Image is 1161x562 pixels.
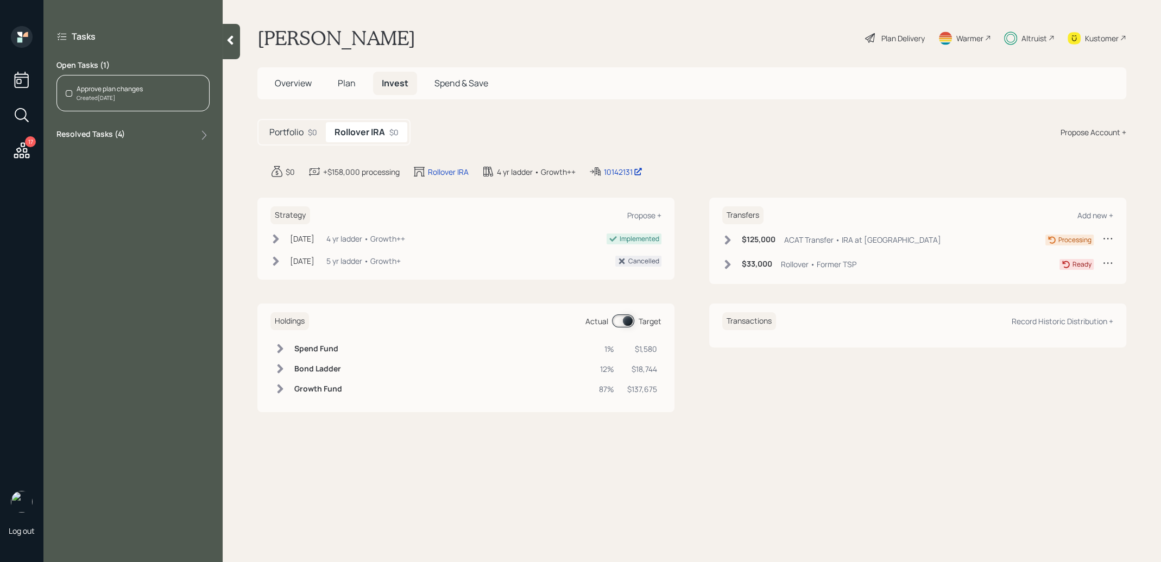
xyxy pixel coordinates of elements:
h6: $33,000 [742,260,772,269]
label: Resolved Tasks ( 4 ) [56,129,125,142]
h5: Portfolio [269,127,304,137]
h6: Strategy [270,206,310,224]
span: Overview [275,77,312,89]
div: 12% [599,363,614,375]
div: Kustomer [1085,33,1119,44]
h5: Rollover IRA [335,127,385,137]
div: $137,675 [627,383,657,395]
h6: $125,000 [742,235,775,244]
div: $1,580 [627,343,657,355]
div: $0 [308,127,317,138]
div: Actual [585,315,608,327]
span: Spend & Save [434,77,488,89]
div: Target [639,315,661,327]
div: Warmer [956,33,983,44]
div: Log out [9,526,35,536]
div: 4 yr ladder • Growth++ [326,233,405,244]
div: Record Historic Distribution + [1012,316,1113,326]
h6: Transactions [722,312,776,330]
h6: Transfers [722,206,764,224]
div: Propose Account + [1061,127,1126,138]
div: $18,744 [627,363,657,375]
label: Tasks [72,30,96,42]
div: +$158,000 processing [323,166,400,178]
div: Cancelled [628,256,659,266]
div: 4 yr ladder • Growth++ [497,166,576,178]
div: [DATE] [290,233,314,244]
div: $0 [286,166,295,178]
div: Rollover IRA [428,166,469,178]
div: Implemented [620,234,659,244]
div: Propose + [627,210,661,220]
div: 10142131 [604,166,642,178]
h6: Holdings [270,312,309,330]
div: Ready [1072,260,1091,269]
span: Plan [338,77,356,89]
h6: Bond Ladder [294,364,342,374]
span: Invest [382,77,408,89]
div: Rollover • Former TSP [781,258,856,270]
div: 87% [599,383,614,395]
div: Processing [1058,235,1091,245]
div: 5 yr ladder • Growth+ [326,255,401,267]
label: Open Tasks ( 1 ) [56,60,210,71]
img: treva-nostdahl-headshot.png [11,491,33,513]
div: Altruist [1021,33,1047,44]
div: [DATE] [290,255,314,267]
h1: [PERSON_NAME] [257,26,415,50]
div: $0 [389,127,399,138]
div: ACAT Transfer • IRA at [GEOGRAPHIC_DATA] [784,234,941,245]
div: 17 [25,136,36,147]
div: 1% [599,343,614,355]
div: Add new + [1077,210,1113,220]
h6: Growth Fund [294,384,342,394]
div: Created [DATE] [77,94,143,102]
h6: Spend Fund [294,344,342,353]
div: Plan Delivery [881,33,925,44]
div: Approve plan changes [77,84,143,94]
